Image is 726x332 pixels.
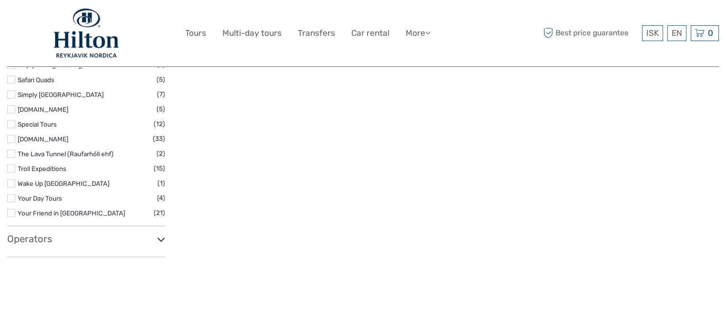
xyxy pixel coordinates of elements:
div: EN [667,25,686,41]
span: (2) [157,148,165,159]
a: Your Friend in [GEOGRAPHIC_DATA] [18,209,125,217]
p: We're away right now. Please check back later! [13,17,108,24]
a: Wake Up [GEOGRAPHIC_DATA] [18,180,109,187]
a: Transfers [298,26,335,40]
span: Best price guarantee [541,25,640,41]
span: (33) [153,133,165,144]
span: (5) [157,104,165,115]
span: (1) [158,178,165,189]
span: (5) [157,74,165,85]
a: Tours [185,26,206,40]
button: Open LiveChat chat widget [110,15,121,26]
span: (12) [154,118,165,129]
span: (4) [157,193,165,203]
span: ISK [646,28,659,38]
span: (15) [154,163,165,174]
span: 0 [706,28,715,38]
a: [DOMAIN_NAME] [18,106,68,113]
h3: Operators [7,233,165,245]
a: Special Tours [18,120,57,128]
img: 519-0c07e0f4-2ff7-4495-bd95-0c7731b35968_logo_big.jpg [53,7,119,59]
a: Simply [GEOGRAPHIC_DATA] [18,91,104,98]
span: (21) [154,207,165,218]
a: Troll Expeditions [18,165,66,172]
a: Car rental [351,26,389,40]
a: Your Day Tours [18,194,62,202]
a: Multi-day tours [222,26,282,40]
a: The Lava Tunnel (Raufarhóll ehf) [18,150,114,158]
a: [DOMAIN_NAME] [18,135,68,143]
span: (7) [157,89,165,100]
a: More [406,26,431,40]
a: Safari Quads [18,76,54,84]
